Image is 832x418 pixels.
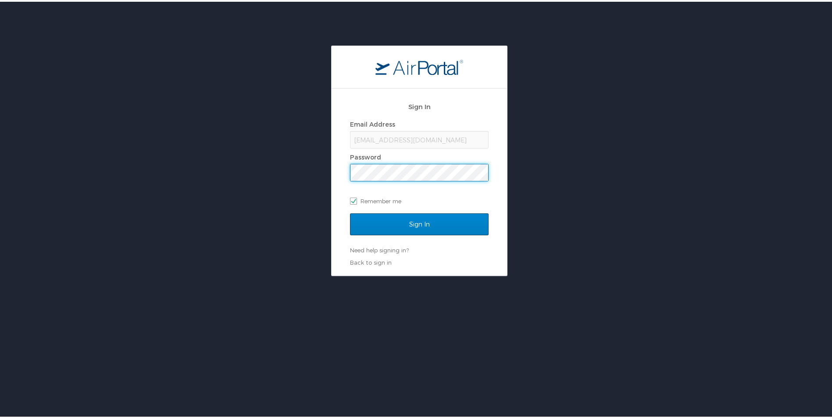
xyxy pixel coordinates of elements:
a: Back to sign in [350,257,392,264]
label: Email Address [350,119,395,126]
h2: Sign In [350,100,489,110]
a: Need help signing in? [350,245,409,252]
img: logo [375,57,463,73]
input: Sign In [350,212,489,234]
label: Password [350,152,381,159]
label: Remember me [350,193,489,206]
